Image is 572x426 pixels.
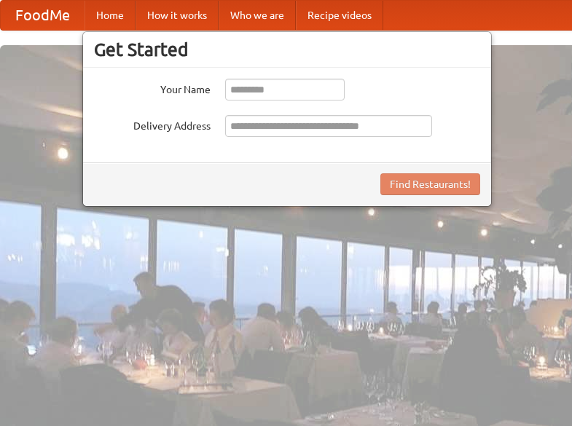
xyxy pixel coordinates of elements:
[1,1,85,30] a: FoodMe
[219,1,296,30] a: Who we are
[296,1,383,30] a: Recipe videos
[94,39,480,60] h3: Get Started
[85,1,136,30] a: Home
[136,1,219,30] a: How it works
[94,115,211,133] label: Delivery Address
[94,79,211,97] label: Your Name
[380,173,480,195] button: Find Restaurants!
